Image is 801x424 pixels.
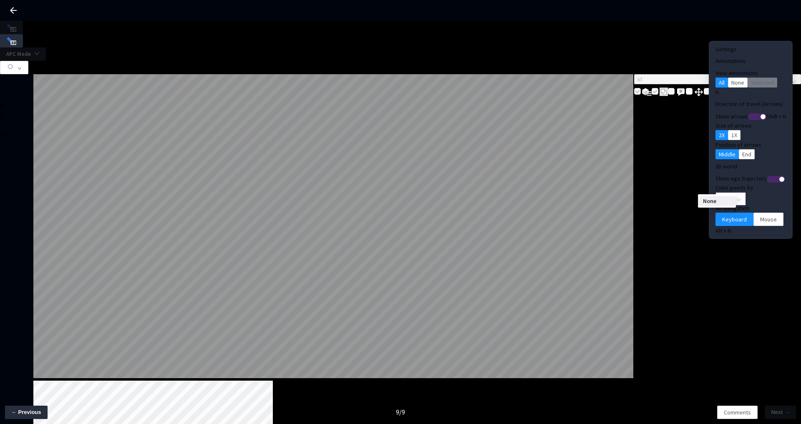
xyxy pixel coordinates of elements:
span: 2X [719,130,725,140]
span: All [719,78,725,87]
img: svg+xml;base64,PHN2ZyB3aWR0aD0iMjQiIGhlaWdodD0iMjQiIHZpZXdCb3g9IjAgMCAyNCAyNCIgZmlsbD0ibm9uZSIgeG... [676,87,686,97]
span: Middle [719,150,736,159]
span: Show arrows [715,113,748,120]
span: Shift + H [766,113,786,120]
h4: Annotations [715,58,786,64]
img: svg+xml;base64,PHN2ZyB3aWR0aD0iMjAiIGhlaWdodD0iMjEiIHZpZXdCb3g9IjAgMCAyMCAyMSIgZmlsbD0ibm9uZSIgeG... [660,88,668,96]
button: Middle [715,149,739,159]
span: None [720,193,741,205]
span: None [731,78,744,87]
button: End [739,149,755,159]
button: All [715,78,728,88]
span: H [715,88,719,96]
label: View annotations [715,69,758,77]
button: 1X [728,130,741,140]
span: 3D Navigation [715,204,749,212]
img: svg+xml;base64,PHN2ZyB3aWR0aD0iMjMiIGhlaWdodD0iMTkiIHZpZXdCb3g9IjAgMCAyMyAxOSIgZmlsbD0ibm9uZSIgeG... [642,88,652,96]
button: Comments [717,406,758,419]
h4: Direction of travel (Arrows) [715,101,786,107]
div: 9 / 9 [396,407,405,417]
span: Id [637,75,798,84]
span: Alt + N [715,227,731,234]
button: Mouse [753,213,783,226]
span: Size of arrows [715,122,752,129]
button: Selected [748,78,777,88]
div: Color points by [715,183,786,192]
button: Keyboard [715,213,753,226]
span: Settings [715,45,737,53]
div: None [698,196,736,206]
button: 2X [715,130,728,140]
span: Show ego trajectory [715,175,767,182]
h4: 3D world [715,163,786,170]
div: None [703,196,731,206]
span: Position of arrows [715,141,761,148]
span: Mouse [760,215,777,224]
span: Keyboard [722,215,747,224]
button: Next → [765,406,796,419]
button: None [728,78,748,88]
span: End [742,150,751,159]
span: Comments [724,408,751,417]
span: 1X [731,130,737,140]
img: svg+xml;base64,PHN2ZyB3aWR0aD0iMjQiIGhlaWdodD0iMjUiIHZpZXdCb3g9IjAgMCAyNCAyNSIgZmlsbD0ibm9uZSIgeG... [694,87,704,97]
